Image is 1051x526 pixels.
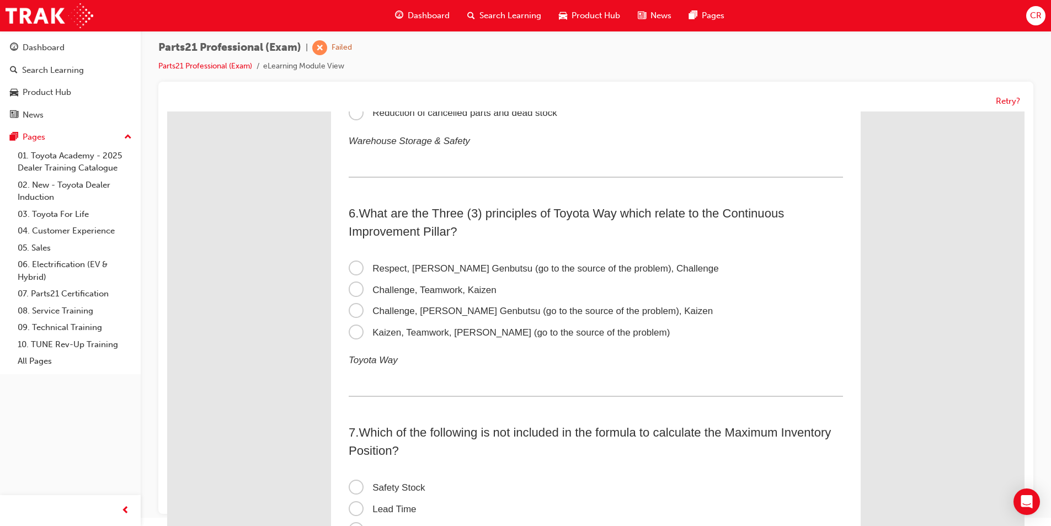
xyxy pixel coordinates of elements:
[312,40,327,55] span: learningRecordVerb_FAIL-icon
[182,194,546,205] span: Challenge, [PERSON_NAME] Genbutsu (go to the source of the problem), Kaizen
[13,240,136,257] a: 05. Sales
[23,86,71,99] div: Product Hub
[4,38,136,58] a: Dashboard
[182,95,617,127] span: What are the Three (3) principles of Toyota Way which relate to the Continuous Improvement Pillar?
[182,152,552,162] span: Respect, [PERSON_NAME] Genbutsu (go to the source of the problem), Challenge
[4,60,136,81] a: Search Learning
[23,131,45,144] div: Pages
[638,9,646,23] span: news-icon
[23,109,44,121] div: News
[182,392,249,403] span: Lead Time
[306,41,308,54] span: |
[13,256,136,285] a: 06. Electrification (EV & Hybrid)
[158,61,252,71] a: Parts21 Professional (Exam)
[458,4,550,27] a: search-iconSearch Learning
[158,41,301,54] span: Parts21 Professional (Exam)
[6,3,93,28] img: Trak
[121,504,130,518] span: prev-icon
[4,35,136,127] button: DashboardSearch LearningProduct HubNews
[182,216,503,226] span: Kaizen, Teamwork, [PERSON_NAME] (go to the source of the problem)
[124,130,132,145] span: up-icon
[13,177,136,206] a: 02. New - Toyota Dealer Induction
[13,222,136,240] a: 04. Customer Experience
[188,95,191,109] span: .
[4,82,136,103] a: Product Hub
[1026,6,1045,25] button: CR
[10,132,18,142] span: pages-icon
[182,314,664,346] span: Which of the following is not included in the formula to calculate the Maximum Inventory Position?
[689,9,697,23] span: pages-icon
[182,243,231,254] em: Toyota Way
[395,9,403,23] span: guage-icon
[702,9,724,22] span: Pages
[182,371,258,381] span: Safety Stock
[23,41,65,54] div: Dashboard
[13,302,136,320] a: 08. Service Training
[13,336,136,353] a: 10. TUNE Rev-Up Training
[1013,488,1040,515] div: Open Intercom Messenger
[680,4,733,27] a: pages-iconPages
[408,9,450,22] span: Dashboard
[22,64,84,77] div: Search Learning
[182,24,303,35] em: Warehouse Storage & Safety
[10,88,18,98] span: car-icon
[13,147,136,177] a: 01. Toyota Academy - 2025 Dealer Training Catalogue
[572,9,620,22] span: Product Hub
[10,66,18,76] span: search-icon
[182,413,253,424] span: Order cycle
[629,4,680,27] a: news-iconNews
[188,314,191,328] span: .
[996,95,1020,108] button: Retry?
[479,9,541,22] span: Search Learning
[467,9,475,23] span: search-icon
[4,105,136,125] a: News
[13,206,136,223] a: 03. Toyota For Life
[332,42,352,53] div: Failed
[13,353,136,370] a: All Pages
[559,9,567,23] span: car-icon
[182,95,188,109] span: 6
[182,314,188,328] span: 7
[4,127,136,147] button: Pages
[10,110,18,120] span: news-icon
[13,285,136,302] a: 07. Parts21 Certification
[1030,9,1042,22] span: CR
[263,60,344,73] li: eLearning Module View
[10,43,18,53] span: guage-icon
[650,9,671,22] span: News
[13,319,136,336] a: 09. Technical Training
[182,173,329,184] span: Challenge, Teamwork, Kaizen
[550,4,629,27] a: car-iconProduct Hub
[386,4,458,27] a: guage-iconDashboard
